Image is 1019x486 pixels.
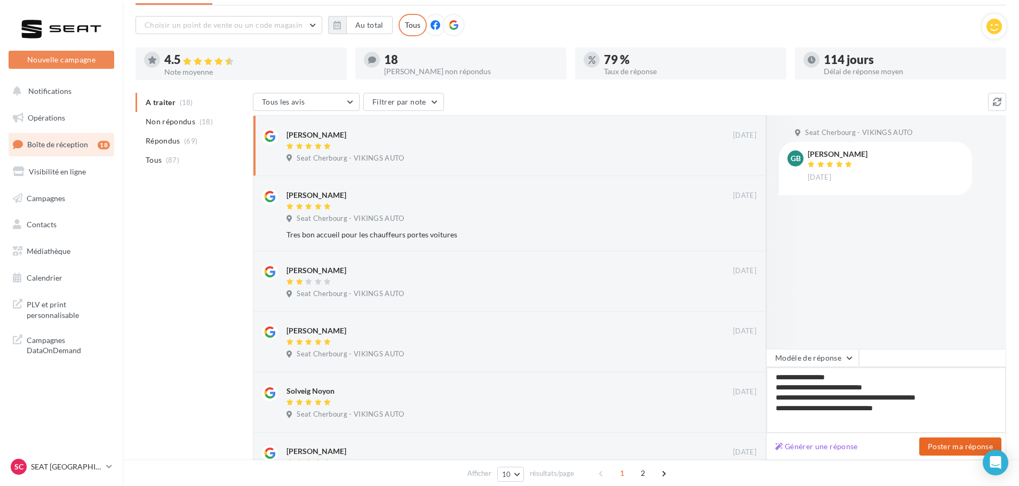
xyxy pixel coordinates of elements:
span: résultats/page [530,468,574,479]
button: Au total [346,16,393,34]
span: Notifications [28,86,71,95]
span: Afficher [467,468,491,479]
a: Campagnes DataOnDemand [6,329,116,360]
div: Taux de réponse [604,68,778,75]
a: Campagnes [6,187,116,210]
div: [PERSON_NAME] [286,446,346,457]
span: Seat Cherbourg - VIKINGS AUTO [297,349,404,359]
span: (18) [200,117,213,126]
span: Campagnes DataOnDemand [27,333,110,356]
span: Calendrier [27,273,62,282]
span: Visibilité en ligne [29,167,86,176]
span: (87) [166,156,179,164]
a: Opérations [6,107,116,129]
span: Seat Cherbourg - VIKINGS AUTO [297,410,404,419]
span: [DATE] [733,326,757,336]
div: Note moyenne [164,68,338,76]
span: [DATE] [733,448,757,457]
div: [PERSON_NAME] [286,325,346,336]
span: Médiathèque [27,246,70,256]
span: 10 [502,470,511,479]
button: Générer une réponse [771,440,862,453]
span: Choisir un point de vente ou un code magasin [145,20,302,29]
a: SC SEAT [GEOGRAPHIC_DATA] [9,457,114,477]
span: 2 [634,465,651,482]
div: Tres bon accueil pour les chauffeurs portes voitures [286,229,687,240]
div: [PERSON_NAME] [286,130,346,140]
a: Contacts [6,213,116,236]
div: [PERSON_NAME] [286,190,346,201]
a: PLV et print personnalisable [6,293,116,324]
div: Open Intercom Messenger [983,450,1008,475]
button: Au total [328,16,393,34]
a: Calendrier [6,267,116,289]
span: 1 [614,465,631,482]
span: GB [791,153,801,164]
div: 4.5 [164,54,338,66]
span: Seat Cherbourg - VIKINGS AUTO [297,214,404,224]
div: [PERSON_NAME] [808,150,867,158]
button: Poster ma réponse [919,437,1001,456]
button: Choisir un point de vente ou un code magasin [136,16,322,34]
span: [DATE] [733,131,757,140]
div: Délai de réponse moyen [824,68,998,75]
button: Notifications [6,80,112,102]
span: Seat Cherbourg - VIKINGS AUTO [297,289,404,299]
span: Opérations [28,113,65,122]
span: (69) [184,137,197,145]
span: Non répondus [146,116,195,127]
span: Boîte de réception [27,140,88,149]
span: [DATE] [808,173,831,182]
div: Solveig Noyon [286,386,335,396]
span: [DATE] [733,266,757,276]
span: Tous [146,155,162,165]
a: Visibilité en ligne [6,161,116,183]
div: [PERSON_NAME] [286,265,346,276]
span: Contacts [27,220,57,229]
p: SEAT [GEOGRAPHIC_DATA] [31,461,102,472]
span: Campagnes [27,193,65,202]
div: 79 % [604,54,778,66]
span: Tous les avis [262,97,305,106]
button: Modèle de réponse [766,349,859,367]
button: Tous les avis [253,93,360,111]
button: Filtrer par note [363,93,444,111]
div: 114 jours [824,54,998,66]
span: PLV et print personnalisable [27,297,110,320]
div: Tous [399,14,427,36]
span: Seat Cherbourg - VIKINGS AUTO [297,154,404,163]
div: 18 [384,54,558,66]
span: Seat Cherbourg - VIKINGS AUTO [805,128,912,138]
a: Médiathèque [6,240,116,262]
span: [DATE] [733,191,757,201]
div: 18 [98,141,110,149]
button: Nouvelle campagne [9,51,114,69]
span: [DATE] [733,387,757,397]
button: 10 [497,467,524,482]
a: Boîte de réception18 [6,133,116,156]
div: [PERSON_NAME] non répondus [384,68,558,75]
span: SC [14,461,23,472]
span: Répondus [146,136,180,146]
